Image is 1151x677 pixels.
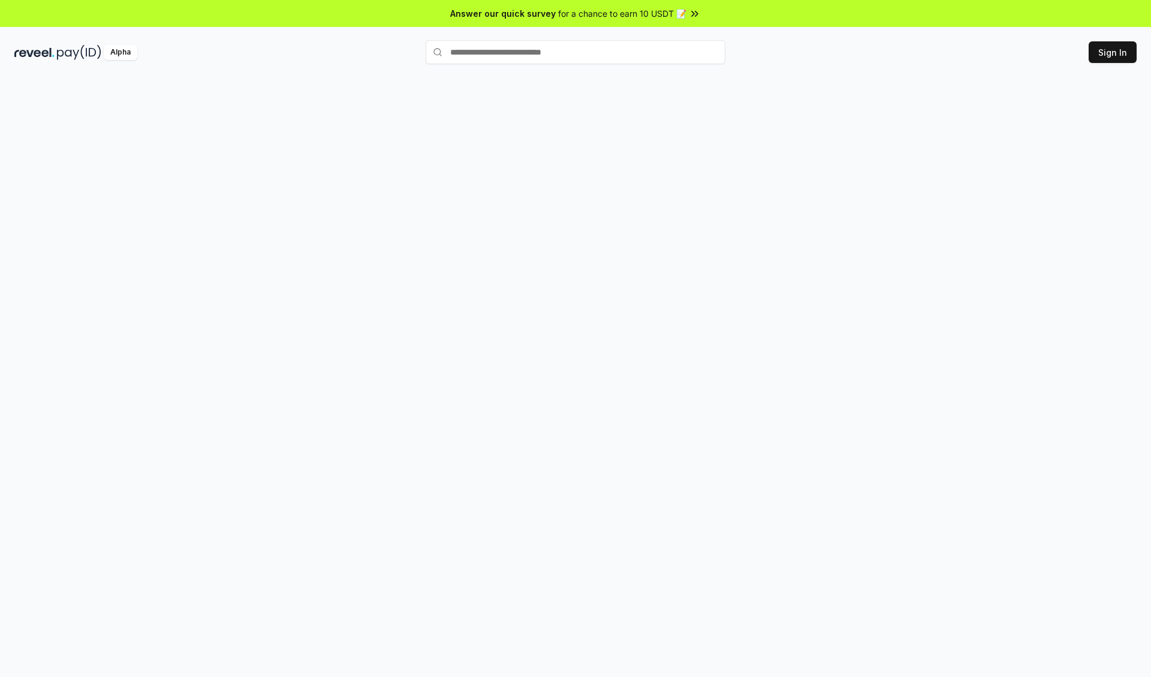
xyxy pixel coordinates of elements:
img: pay_id [57,45,101,60]
span: for a chance to earn 10 USDT 📝 [558,7,686,20]
img: reveel_dark [14,45,55,60]
button: Sign In [1089,41,1137,63]
span: Answer our quick survey [450,7,556,20]
div: Alpha [104,45,137,60]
